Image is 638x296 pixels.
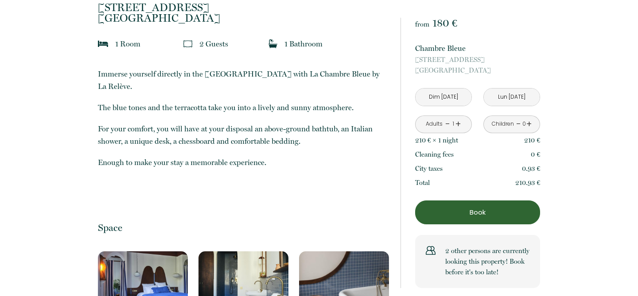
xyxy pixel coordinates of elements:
[418,207,537,218] p: Book
[451,120,455,128] div: 1
[415,177,430,188] p: Total
[98,68,389,92] p: Immerse yourself directly in the [GEOGRAPHIC_DATA] with La Chambre Bleue by La Relève.
[426,246,436,255] img: users
[524,135,540,146] p: 210 €
[415,163,443,174] p: City taxes
[415,54,540,76] p: [GEOGRAPHIC_DATA]
[432,17,457,29] span: 180 €
[415,54,540,65] span: [STREET_ADDRESS]
[415,42,540,54] p: Chambre Bleue
[284,38,323,50] p: 1 Bathroom
[415,200,540,224] button: Book
[484,88,540,106] input: Check out
[98,2,389,23] p: [GEOGRAPHIC_DATA]
[516,117,521,131] a: -
[98,2,389,13] span: [STREET_ADDRESS]
[415,20,429,28] span: from
[98,156,389,169] p: Enough to make your stay a memorable experience.
[183,39,192,48] img: guests
[415,135,458,146] p: 210 € × 1 night
[199,38,228,50] p: 2 Guest
[426,120,443,128] div: Adults
[526,117,532,131] a: +
[98,101,389,114] p: The blue tones and the terracotta take you into a lively and sunny atmosphere.
[415,149,454,160] p: Cleaning fees
[98,68,389,190] p: ​
[455,117,461,131] a: +
[515,177,540,188] p: 210.93 €
[98,123,389,147] p: For your comfort, you will have at your disposal an above-ground bathtub, an Italian shower, a un...
[225,39,228,48] span: s
[445,117,450,131] a: -
[522,163,540,174] p: 0.93 €
[492,120,514,128] div: Children
[416,88,471,106] input: Check in
[522,120,526,128] div: 0
[445,246,529,277] p: 2 other persons are currently looking this property! Book before it's too late!
[531,149,540,160] p: 0 €
[115,38,140,50] p: 1 Room
[98,222,389,234] p: Space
